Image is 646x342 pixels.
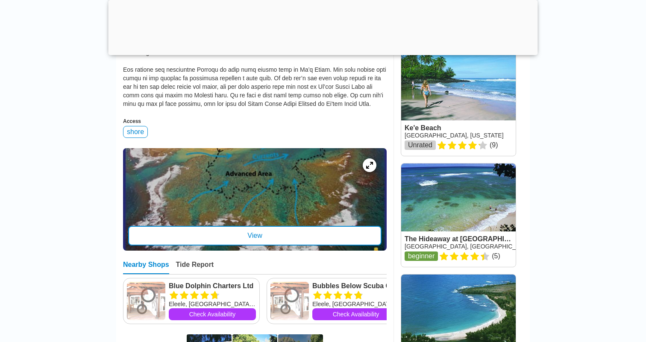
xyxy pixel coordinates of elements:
[312,282,399,290] a: Bubbles Below Scuba Charters
[128,226,382,246] div: View
[123,261,169,274] div: Nearby Shops
[127,282,165,320] img: Blue Dolphin Charters Ltd
[169,282,256,290] a: Blue Dolphin Charters Ltd
[405,132,504,139] a: [GEOGRAPHIC_DATA], [US_STATE]
[176,261,214,274] div: Tide Report
[312,308,399,320] a: Check Availability
[123,126,148,138] div: shore
[123,148,387,251] a: entry mapView
[270,282,309,320] img: Bubbles Below Scuba Charters
[169,308,256,320] a: Check Availability
[169,300,256,308] div: Eleele, [GEOGRAPHIC_DATA], [US_STATE]
[405,243,569,250] a: [GEOGRAPHIC_DATA], [GEOGRAPHIC_DATA], [US_STATE]
[312,300,399,308] div: Eleele, [GEOGRAPHIC_DATA], [US_STATE]
[123,118,387,124] div: Access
